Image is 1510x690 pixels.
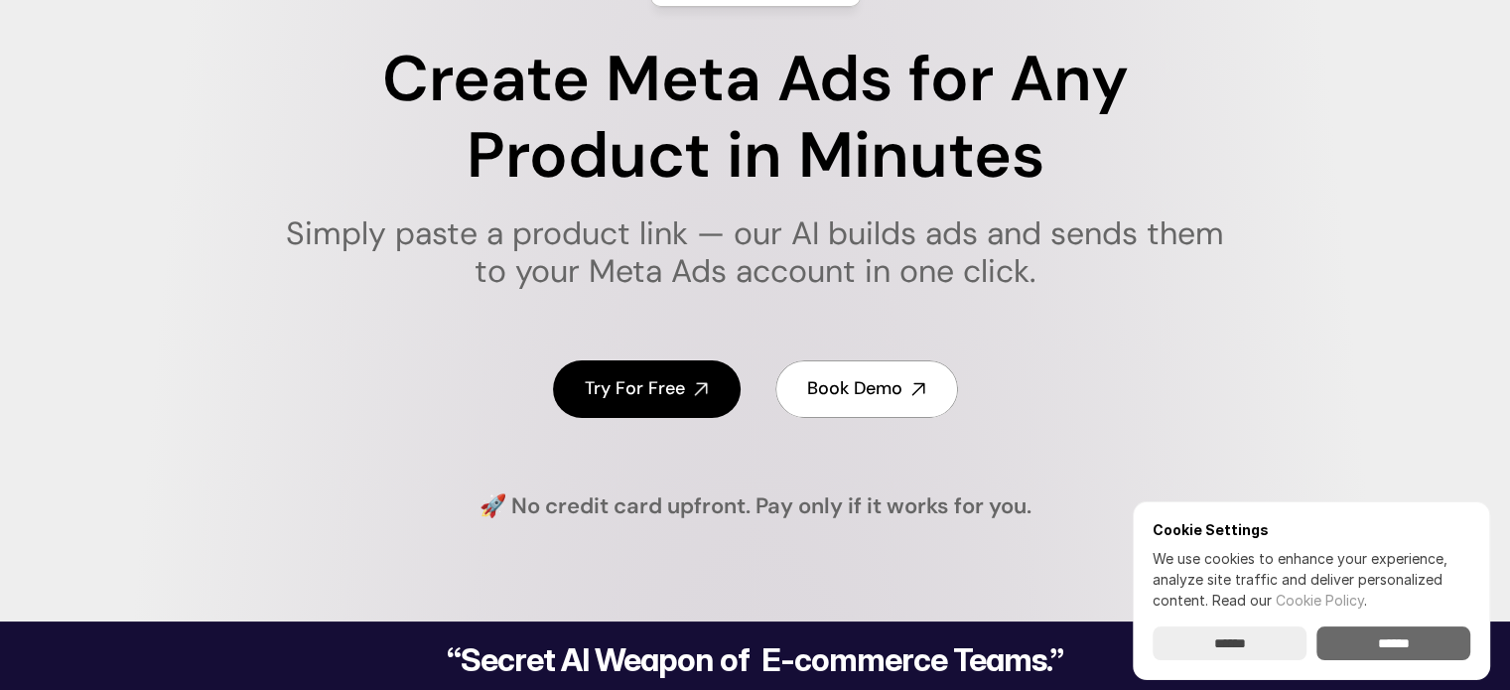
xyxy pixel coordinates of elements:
span: Read our . [1212,592,1367,609]
h1: Create Meta Ads for Any Product in Minutes [273,42,1237,195]
h4: Try For Free [585,376,685,401]
h1: Simply paste a product link — our AI builds ads and sends them to your Meta Ads account in one cl... [273,214,1237,291]
h4: 🚀 No credit card upfront. Pay only if it works for you. [480,491,1031,522]
h6: Cookie Settings [1153,521,1470,538]
h4: Book Demo [807,376,902,401]
a: Try For Free [553,360,741,417]
a: Cookie Policy [1276,592,1364,609]
a: Book Demo [775,360,958,417]
p: We use cookies to enhance your experience, analyze site traffic and deliver personalized content. [1153,548,1470,611]
h2: “Secret AI Weapon of E-commerce Teams.” [396,644,1115,676]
